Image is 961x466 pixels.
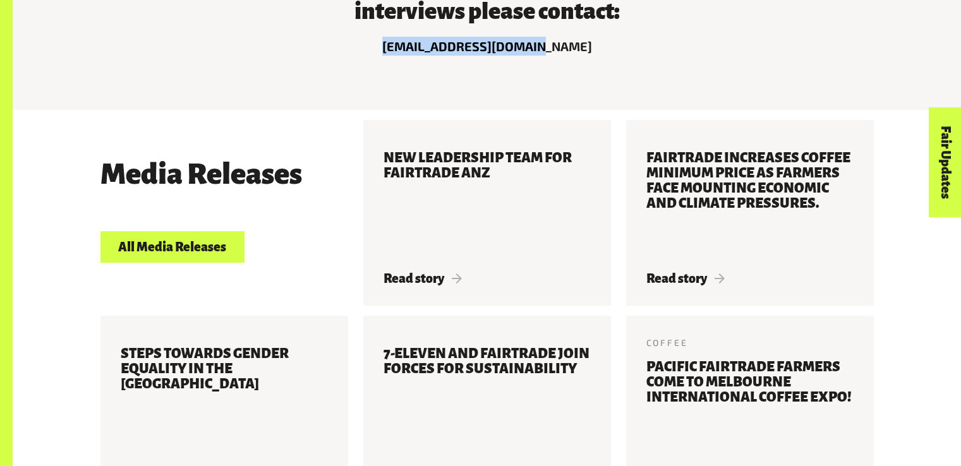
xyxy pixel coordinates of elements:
span: Coffee [646,337,688,348]
span: Read story [646,272,725,285]
a: All Media Releases [100,231,245,263]
a: New Leadership Team for Fairtrade ANZ Read story [363,120,611,306]
h3: Fairtrade increases coffee Minimum Price as farmers face mounting economic and climate pressures. [646,150,854,256]
h3: New Leadership Team for Fairtrade ANZ [384,150,591,256]
h3: Steps towards gender equality in the [GEOGRAPHIC_DATA] [121,346,328,465]
p: [EMAIL_ADDRESS][DOMAIN_NAME] [298,37,677,56]
h3: 7-Eleven and Fairtrade join forces for sustainability [384,346,591,465]
h3: Pacific Fairtrade farmers come to Melbourne International Coffee Expo! [646,359,854,465]
span: Read story [384,272,462,285]
a: Fairtrade increases coffee Minimum Price as farmers face mounting economic and climate pressures.... [626,120,874,306]
h3: Media Releases [100,158,302,190]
